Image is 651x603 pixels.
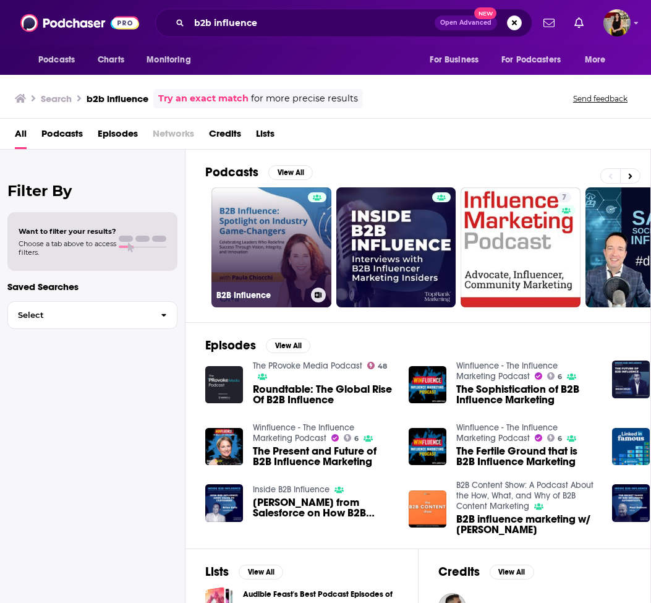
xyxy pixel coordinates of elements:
[547,372,563,380] a: 6
[430,51,479,69] span: For Business
[438,564,534,579] a: CreditsView All
[7,301,177,329] button: Select
[253,384,394,405] a: Roundtable: The Global Rise Of B2B Influence
[344,434,359,442] a: 6
[98,124,138,149] a: Episodes
[456,514,597,535] a: B2B influence marketing w/ Nick Bennett
[585,51,606,69] span: More
[256,124,274,149] a: Lists
[7,281,177,293] p: Saved Searches
[456,422,558,443] a: Winfluence - The Influence Marketing Podcast
[456,361,558,382] a: Winfluence - The Influence Marketing Podcast
[251,92,358,106] span: for more precise results
[138,48,206,72] button: open menu
[253,497,394,518] a: Brian Solis from Salesforce on How B2B Influence Adds Value to Customers
[147,51,190,69] span: Monitoring
[612,484,650,522] img: Paul Dobson from Citrix on The Secret Sauce of B2B Influence: Authenticity
[266,338,310,353] button: View All
[569,12,589,33] a: Show notifications dropdown
[15,124,27,149] a: All
[189,13,435,33] input: Search podcasts, credits, & more...
[19,239,116,257] span: Choose a tab above to access filters.
[205,338,310,353] a: EpisodesView All
[440,20,491,26] span: Open Advanced
[268,165,313,180] button: View All
[603,9,631,36] button: Show profile menu
[155,9,532,37] div: Search podcasts, credits, & more...
[87,93,148,105] h3: b2b influence
[576,48,621,72] button: open menu
[20,11,139,35] img: Podchaser - Follow, Share and Rate Podcasts
[612,428,650,466] img: Defining B2B Influence on LinkedIn with Nick Bennett
[557,192,571,202] a: 7
[205,484,243,522] img: Brian Solis from Salesforce on How B2B Influence Adds Value to Customers
[569,93,631,104] button: Send feedback
[378,364,387,369] span: 48
[562,192,566,204] span: 7
[253,484,330,495] a: Inside B2B Influence
[558,374,562,380] span: 6
[456,384,597,405] a: The Sophistication of B2B Influence Marketing
[158,92,249,106] a: Try an exact match
[558,436,562,442] span: 6
[205,165,258,180] h2: Podcasts
[209,124,241,149] a: Credits
[603,9,631,36] img: User Profile
[205,338,256,353] h2: Episodes
[8,311,151,319] span: Select
[216,290,306,301] h3: B2B Influence
[90,48,132,72] a: Charts
[456,446,597,467] a: The Fertile Ground that is B2B Influence Marketing
[253,422,354,443] a: Winfluence - The Influence Marketing Podcast
[205,564,283,579] a: ListsView All
[409,490,446,528] img: B2B influence marketing w/ Nick Bennett
[456,480,594,511] a: B2B Content Show: A Podcast About the How, What, and Why of B2B Content Marketing
[38,51,75,69] span: Podcasts
[98,51,124,69] span: Charts
[474,7,496,19] span: New
[409,428,446,466] img: The Fertile Ground that is B2B Influence Marketing
[493,48,579,72] button: open menu
[41,124,83,149] a: Podcasts
[253,446,394,467] a: The Present and Future of B2B Influence Marketing
[239,565,283,579] button: View All
[438,564,480,579] h2: Credits
[538,12,560,33] a: Show notifications dropdown
[603,9,631,36] span: Logged in as cassey
[354,436,359,442] span: 6
[461,187,581,307] a: 7
[30,48,91,72] button: open menu
[205,366,243,404] img: Roundtable: The Global Rise Of B2B Influence
[612,361,650,398] img: Brian Solis from Salesforce on the Future of B2B Influence
[205,428,243,466] img: The Present and Future of B2B Influence Marketing
[421,48,494,72] button: open menu
[19,227,116,236] span: Want to filter your results?
[409,366,446,404] img: The Sophistication of B2B Influence Marketing
[7,182,177,200] h2: Filter By
[253,497,394,518] span: [PERSON_NAME] from Salesforce on How B2B Influence Adds Value to Customers
[456,514,597,535] span: B2B influence marketing w/ [PERSON_NAME]
[490,565,534,579] button: View All
[253,361,362,371] a: The PRovoke Media Podcast
[367,362,388,369] a: 48
[205,165,313,180] a: PodcastsView All
[205,564,229,579] h2: Lists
